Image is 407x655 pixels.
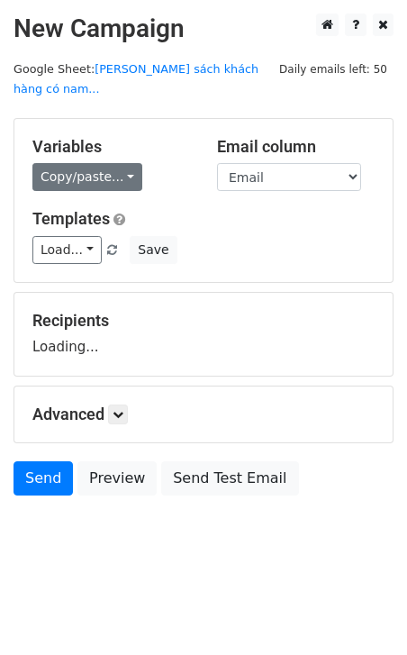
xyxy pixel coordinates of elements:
a: Daily emails left: 50 [273,62,393,76]
h5: Recipients [32,311,375,331]
span: Daily emails left: 50 [273,59,393,79]
a: Load... [32,236,102,264]
a: Send [14,461,73,496]
a: Templates [32,209,110,228]
h2: New Campaign [14,14,393,44]
a: Preview [77,461,157,496]
div: Loading... [32,311,375,358]
a: Send Test Email [161,461,298,496]
button: Save [130,236,176,264]
small: Google Sheet: [14,62,258,96]
h5: Variables [32,137,190,157]
h5: Advanced [32,405,375,424]
h5: Email column [217,137,375,157]
a: [PERSON_NAME] sách khách hàng có nam... [14,62,258,96]
a: Copy/paste... [32,163,142,191]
